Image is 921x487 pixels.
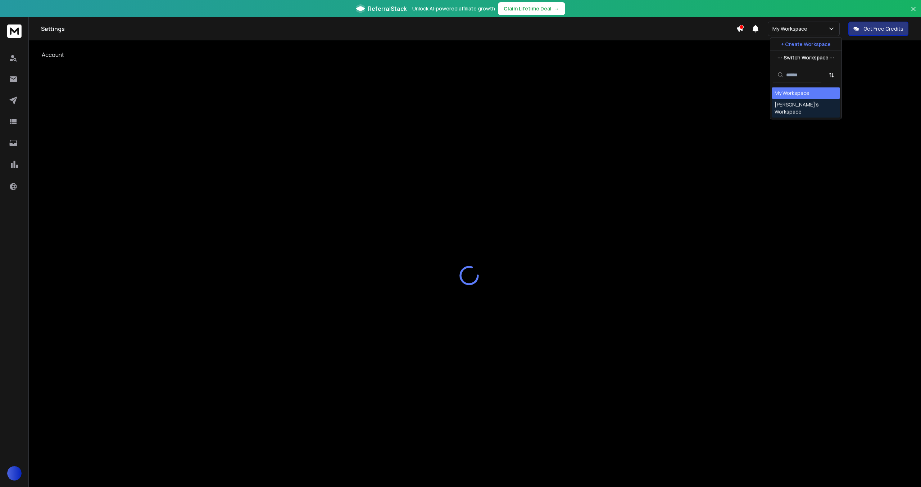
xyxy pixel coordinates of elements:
[772,25,810,32] p: My Workspace
[909,4,918,22] button: Close banner
[770,38,841,51] button: + Create Workspace
[412,5,495,12] p: Unlock AI-powered affiliate growth
[41,24,736,33] h1: Settings
[863,25,903,32] p: Get Free Credits
[848,22,908,36] button: Get Free Credits
[777,54,835,61] p: --- Switch Workspace ---
[368,4,407,13] span: ReferralStack
[781,41,831,48] p: + Create Workspace
[824,68,839,82] button: Sort by Sort A-Z
[35,48,71,62] a: Account
[498,2,565,15] button: Claim Lifetime Deal→
[554,5,559,12] span: →
[775,101,837,116] div: [PERSON_NAME]'s Workspace
[775,90,809,97] div: My Workspace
